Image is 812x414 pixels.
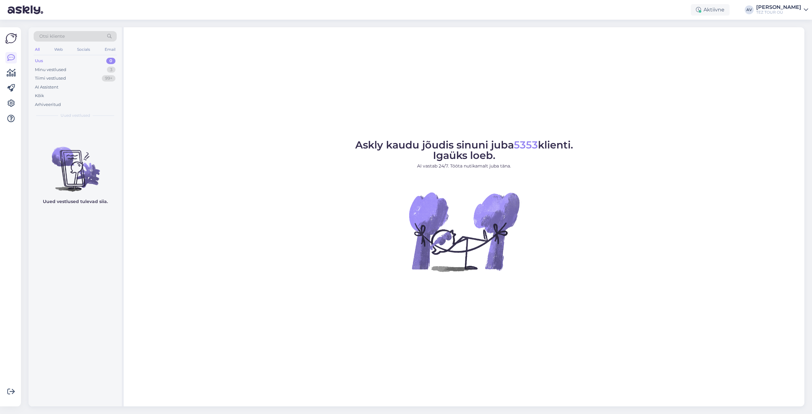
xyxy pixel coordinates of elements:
[756,10,801,15] div: TEZ TOUR OÜ
[355,139,573,161] span: Askly kaudu jõudis sinuni juba klienti. Igaüks loeb.
[29,135,122,193] img: No chats
[34,45,41,54] div: All
[35,102,61,108] div: Arhiveeritud
[355,163,573,169] p: AI vastab 24/7. Tööta nutikamalt juba täna.
[756,5,801,10] div: [PERSON_NAME]
[35,58,43,64] div: Uus
[5,32,17,44] img: Askly Logo
[106,58,115,64] div: 0
[102,75,115,82] div: 99+
[43,198,108,205] p: Uued vestlused tulevad siia.
[35,75,66,82] div: Tiimi vestlused
[107,67,115,73] div: 3
[407,174,521,289] img: No Chat active
[35,93,44,99] div: Kõik
[745,5,754,14] div: AV
[53,45,64,54] div: Web
[76,45,91,54] div: Socials
[35,67,66,73] div: Minu vestlused
[39,33,65,40] span: Otsi kliente
[103,45,117,54] div: Email
[691,4,730,16] div: Aktiivne
[514,139,538,151] span: 5353
[61,113,90,118] span: Uued vestlused
[35,84,58,90] div: AI Assistent
[756,5,808,15] a: [PERSON_NAME]TEZ TOUR OÜ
